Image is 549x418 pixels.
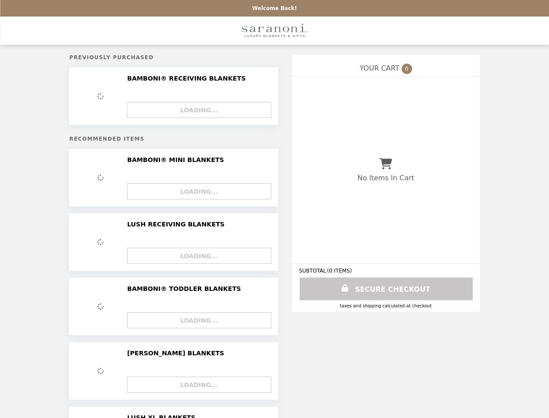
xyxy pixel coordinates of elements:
[127,285,244,293] h2: BAMBONI® TODDLER BLANKETS
[69,136,278,142] h5: Recommended Items
[242,22,307,40] img: Brand Logo
[357,174,414,182] p: No Items In Cart
[299,303,473,308] div: Taxes and Shipping calculated at checkout
[127,220,228,228] h2: LUSH RECEIVING BLANKETS
[402,64,412,74] span: 0
[327,268,352,274] span: ( 0 ITEMS )
[69,54,278,61] h5: Previously Purchased
[252,5,297,11] p: Welcome Back!
[127,74,249,82] h2: BAMBONI® RECEIVING BLANKETS
[127,156,227,164] h2: BAMBONI® MINI BLANKETS
[127,349,227,357] h2: [PERSON_NAME] BLANKETS
[359,64,399,72] span: YOUR CART
[299,268,327,274] span: SUBTOTAL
